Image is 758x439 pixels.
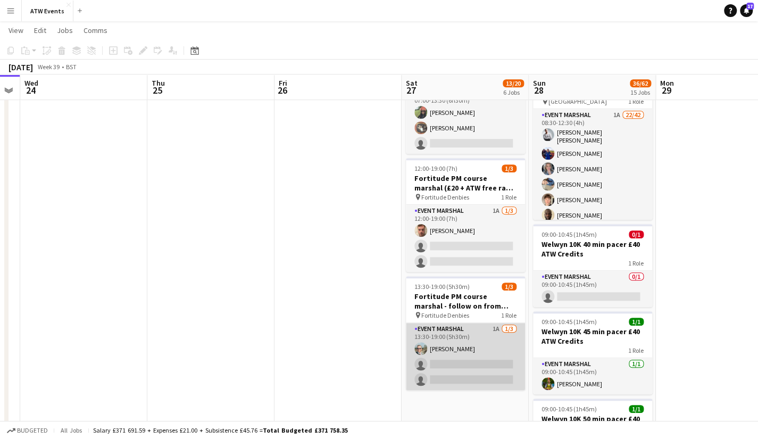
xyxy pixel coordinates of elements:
h3: Welwyn 10K 50 min pacer £40 ATW Credits [533,414,652,433]
span: 29 [659,84,674,96]
app-card-role: Event Marshal1A2/307:00-13:30 (6h30m)[PERSON_NAME][PERSON_NAME] [406,87,525,154]
span: 1/3 [502,283,517,291]
div: [DATE] [9,62,33,72]
span: 28 [531,84,546,96]
span: Sat [406,78,418,88]
h3: Fortitude PM course marshal (£20 + ATW free race or Hourly) [406,173,525,193]
a: Edit [30,23,51,37]
span: View [9,26,23,35]
span: 36/62 [630,79,651,87]
app-job-card: 09:00-10:45 (1h45m)0/1Welwyn 10K 40 min pacer £40 ATW Credits1 RoleEvent Marshal0/109:00-10:45 (1... [533,224,652,307]
span: 1/3 [502,164,517,172]
span: 13:30-19:00 (5h30m) [414,283,470,291]
span: Wed [24,78,38,88]
span: Thu [152,78,165,88]
div: BST [66,63,77,71]
span: 0/1 [629,230,644,238]
span: 27 [404,84,418,96]
span: 09:00-10:45 (1h45m) [542,405,597,413]
a: 17 [740,4,753,17]
h3: Welwyn 10K 40 min pacer £40 ATW Credits [533,239,652,259]
app-job-card: 13:30-19:00 (5h30m)1/3Fortitude PM course marshal - follow on from morning shift (£20+ATW free ra... [406,276,525,390]
a: Comms [79,23,112,37]
app-card-role: Event Marshal1/109:00-10:45 (1h45m)[PERSON_NAME] [533,358,652,394]
span: [GEOGRAPHIC_DATA] [548,97,607,105]
a: Jobs [53,23,77,37]
span: Fri [279,78,287,88]
span: Fortitude Denbies [421,193,469,201]
span: 1 Role [628,259,644,267]
span: 25 [150,84,165,96]
span: 1 Role [501,311,517,319]
span: 09:00-10:45 (1h45m) [542,318,597,326]
h3: Fortitude PM course marshal - follow on from morning shift (£20+ATW free race or Hourly) [406,292,525,311]
span: Fortitude Denbies [421,311,469,319]
app-job-card: 09:00-10:45 (1h45m)1/1Welwyn 10K 45 min pacer £40 ATW Credits1 RoleEvent Marshal1/109:00-10:45 (1... [533,311,652,394]
app-job-card: 08:30-12:30 (4h)22/42Welwyn Half Marathon & 10k Course marshals - hourly rate £12.21 per hour (ov... [533,62,652,220]
span: 13/20 [503,79,524,87]
div: Salary £371 691.59 + Expenses £21.00 + Subsistence £45.76 = [93,426,348,434]
span: 24 [23,84,38,96]
span: 12:00-19:00 (7h) [414,164,457,172]
span: 1 Role [628,97,644,105]
span: Comms [84,26,107,35]
app-card-role: Event Marshal1A1/313:30-19:00 (5h30m)[PERSON_NAME] [406,323,525,390]
span: 1 Role [628,346,644,354]
button: ATW Events [22,1,73,21]
span: Total Budgeted £371 758.35 [263,426,348,434]
app-card-role: Event Marshal0/109:00-10:45 (1h45m) [533,271,652,307]
span: Jobs [57,26,73,35]
span: 17 [746,3,754,10]
div: 6 Jobs [503,88,523,96]
app-card-role: Event Marshal1A1/312:00-19:00 (7h)[PERSON_NAME] [406,205,525,272]
button: Budgeted [5,425,49,436]
h3: Welwyn 10K 45 min pacer £40 ATW Credits [533,327,652,346]
a: View [4,23,28,37]
span: 09:00-10:45 (1h45m) [542,230,597,238]
div: 15 Jobs [630,88,651,96]
span: Mon [660,78,674,88]
span: All jobs [59,426,84,434]
span: 1/1 [629,405,644,413]
span: Sun [533,78,546,88]
app-job-card: 12:00-19:00 (7h)1/3Fortitude PM course marshal (£20 + ATW free race or Hourly) Fortitude Denbies1... [406,158,525,272]
span: 26 [277,84,287,96]
span: Edit [34,26,46,35]
span: Week 39 [35,63,62,71]
span: Budgeted [17,427,48,434]
span: 1/1 [629,318,644,326]
span: 1 Role [501,193,517,201]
